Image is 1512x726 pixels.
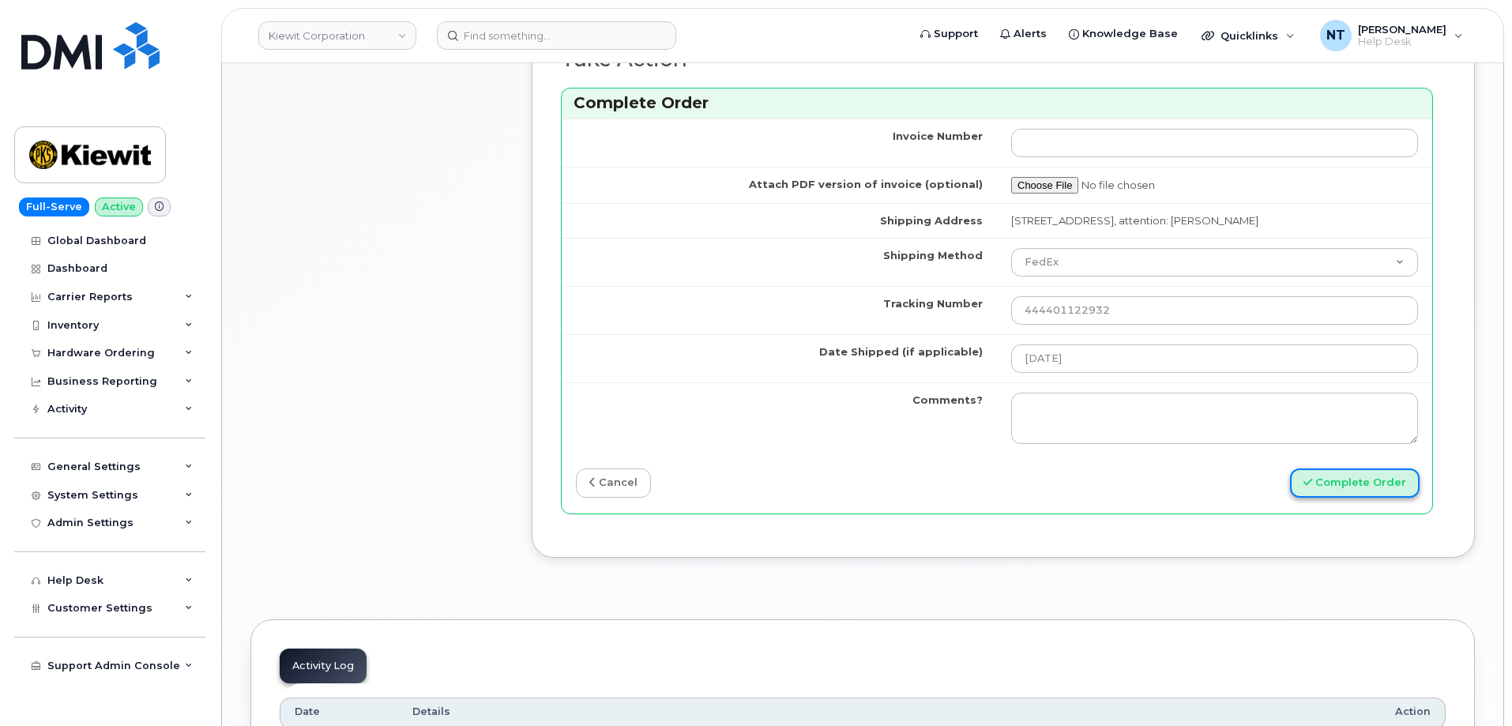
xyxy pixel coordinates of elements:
[1358,36,1446,48] span: Help Desk
[1443,657,1500,714] iframe: Messenger Launcher
[561,47,1433,71] h2: Take Action
[912,393,983,408] label: Comments?
[1014,26,1047,42] span: Alerts
[989,18,1058,50] a: Alerts
[880,213,983,228] label: Shipping Address
[1326,26,1345,45] span: NT
[883,248,983,263] label: Shipping Method
[749,177,983,192] label: Attach PDF version of invoice (optional)
[1058,18,1189,50] a: Knowledge Base
[574,92,1420,114] h3: Complete Order
[576,468,651,498] a: cancel
[934,26,978,42] span: Support
[1290,468,1420,498] button: Complete Order
[819,344,983,359] label: Date Shipped (if applicable)
[1221,29,1278,42] span: Quicklinks
[909,18,989,50] a: Support
[437,21,676,50] input: Find something...
[1082,26,1178,42] span: Knowledge Base
[893,129,983,144] label: Invoice Number
[258,21,416,50] a: Kiewit Corporation
[1358,23,1446,36] span: [PERSON_NAME]
[1309,20,1474,51] div: Nicholas Taylor
[997,203,1432,238] td: [STREET_ADDRESS], attention: [PERSON_NAME]
[883,296,983,311] label: Tracking Number
[295,705,320,719] span: Date
[412,705,450,719] span: Details
[1190,20,1306,51] div: Quicklinks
